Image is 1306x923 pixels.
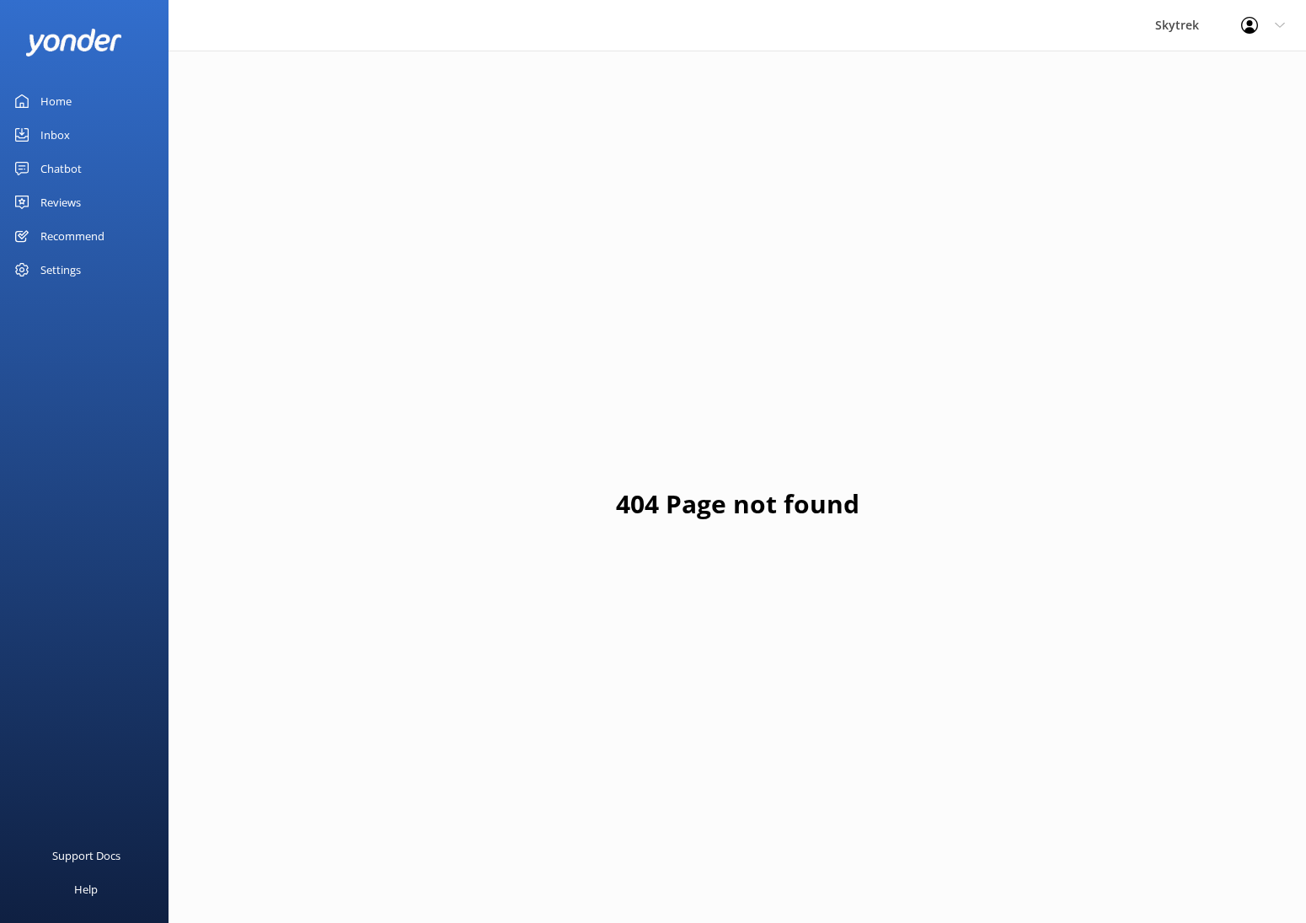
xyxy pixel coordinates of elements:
div: Help [74,872,98,906]
div: Chatbot [40,152,82,185]
div: Recommend [40,219,104,253]
div: Support Docs [52,839,120,872]
img: yonder-white-logo.png [25,29,122,56]
div: Home [40,84,72,118]
h1: 404 Page not found [616,484,859,524]
div: Reviews [40,185,81,219]
div: Inbox [40,118,70,152]
div: Settings [40,253,81,287]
